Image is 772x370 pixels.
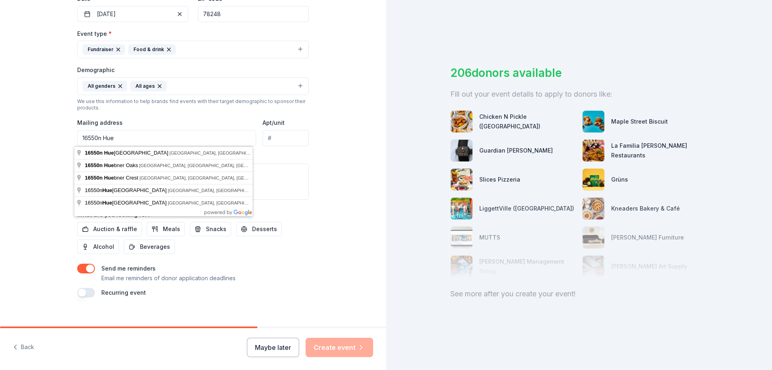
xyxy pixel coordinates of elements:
[170,151,313,155] span: [GEOGRAPHIC_DATA], [GEOGRAPHIC_DATA], [GEOGRAPHIC_DATA]
[77,6,188,22] button: [DATE]
[611,141,708,160] div: La Familia [PERSON_NAME] Restaurants
[130,81,166,91] div: All ages
[77,240,119,254] button: Alcohol
[85,150,114,156] span: 16550n Hue
[451,140,472,161] img: photo for Guardian Angel Device
[163,224,180,234] span: Meals
[93,224,137,234] span: Auction & raffle
[139,163,282,168] span: [GEOGRAPHIC_DATA], [GEOGRAPHIC_DATA], [GEOGRAPHIC_DATA]
[252,224,277,234] span: Desserts
[583,140,604,161] img: photo for La Familia Cortez Restaurants
[85,162,139,168] span: bner Oaks
[82,44,125,55] div: Fundraiser
[85,175,114,181] span: 16550n Hue
[77,130,256,146] input: Enter a US address
[77,41,309,58] button: FundraiserFood & drink
[206,224,226,234] span: Snacks
[450,64,708,81] div: 206 donors available
[77,119,123,127] label: Mailing address
[450,287,708,300] div: See more after you create your event!
[85,187,168,193] span: 16550n [GEOGRAPHIC_DATA]
[85,175,140,181] span: bner Crest
[93,242,114,252] span: Alcohol
[128,44,176,55] div: Food & drink
[85,150,170,156] span: [GEOGRAPHIC_DATA]
[168,201,311,205] span: [GEOGRAPHIC_DATA], [GEOGRAPHIC_DATA], [GEOGRAPHIC_DATA]
[198,6,309,22] input: 12345 (U.S. only)
[583,169,604,190] img: photo for Grüns
[451,111,472,132] img: photo for Chicken N Pickle (San Antonio)
[77,98,309,111] div: We use this information to help brands find events with their target demographic to sponsor their...
[101,289,146,296] label: Recurring event
[85,200,168,206] span: 16550n [GEOGRAPHIC_DATA]
[479,112,576,131] div: Chicken N Pickle ([GEOGRAPHIC_DATA])
[140,176,283,180] span: [GEOGRAPHIC_DATA], [GEOGRAPHIC_DATA], [GEOGRAPHIC_DATA]
[190,222,231,236] button: Snacks
[77,30,112,38] label: Event type
[77,222,142,236] button: Auction & raffle
[263,119,285,127] label: Apt/unit
[479,146,553,155] div: Guardian [PERSON_NAME]
[140,242,170,252] span: Beverages
[451,169,472,190] img: photo for Slices Pizzeria
[82,81,127,91] div: All genders
[85,162,114,168] span: 16550n Hue
[101,265,156,272] label: Send me reminders
[247,338,299,357] button: Maybe later
[611,175,628,184] div: Grüns
[102,187,112,193] span: Hue
[583,111,604,132] img: photo for Maple Street Biscuit
[168,188,311,193] span: [GEOGRAPHIC_DATA], [GEOGRAPHIC_DATA], [GEOGRAPHIC_DATA]
[77,66,115,74] label: Demographic
[611,117,668,126] div: Maple Street Biscuit
[236,222,282,236] button: Desserts
[450,88,708,101] div: Fill out your event details to apply to donors like:
[101,273,236,283] p: Email me reminders of donor application deadlines
[147,222,185,236] button: Meals
[77,77,309,95] button: All gendersAll ages
[263,130,309,146] input: #
[124,240,175,254] button: Beverages
[102,200,112,206] span: Hue
[13,339,34,356] button: Back
[479,175,520,184] div: Slices Pizzeria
